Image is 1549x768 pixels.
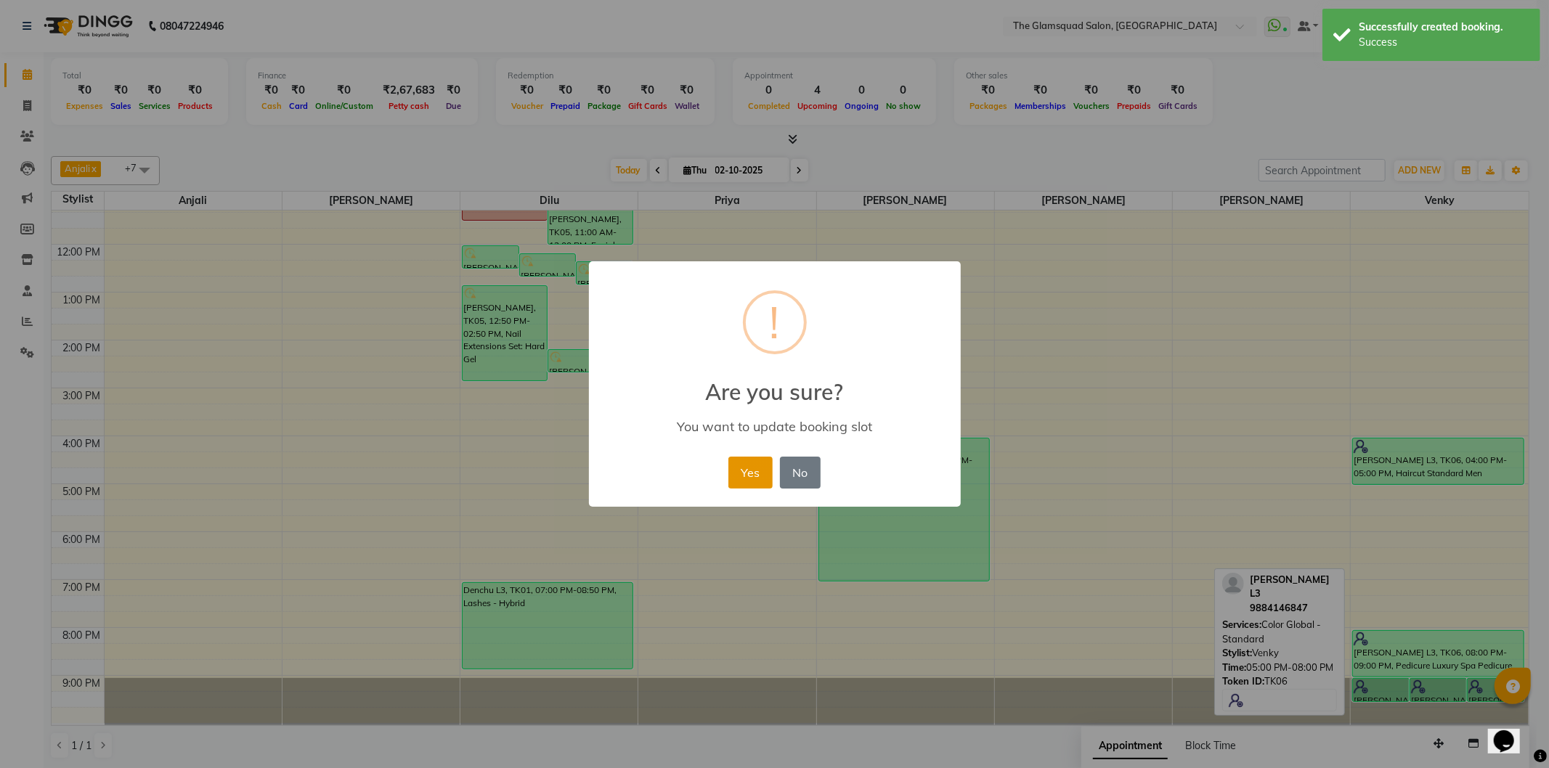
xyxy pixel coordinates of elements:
div: Successfully created booking. [1359,20,1529,35]
button: Yes [728,457,773,489]
button: No [780,457,821,489]
div: ! [770,293,780,351]
h2: Are you sure? [589,361,961,405]
iframe: chat widget [1488,710,1534,753]
div: Success [1359,35,1529,50]
div: You want to update booking slot [609,418,939,435]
